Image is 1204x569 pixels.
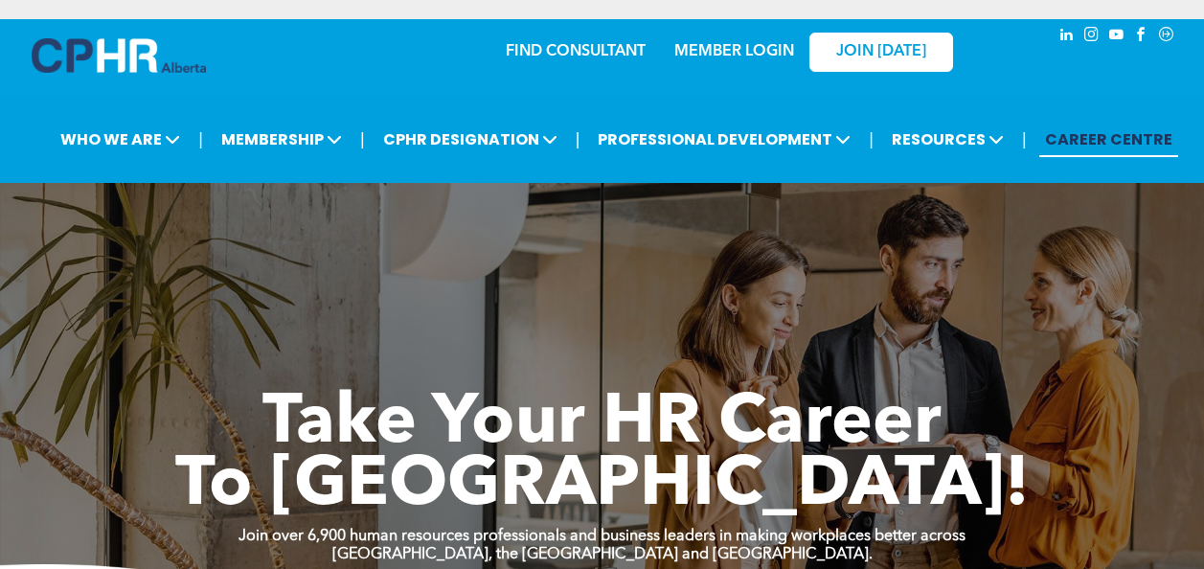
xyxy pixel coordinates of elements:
span: PROFESSIONAL DEVELOPMENT [592,122,856,157]
strong: [GEOGRAPHIC_DATA], the [GEOGRAPHIC_DATA] and [GEOGRAPHIC_DATA]. [332,547,873,562]
a: MEMBER LOGIN [674,44,794,59]
span: Take Your HR Career [262,390,942,459]
a: facebook [1131,24,1152,50]
a: CAREER CENTRE [1039,122,1178,157]
li: | [576,120,580,159]
li: | [360,120,365,159]
a: FIND CONSULTANT [506,44,646,59]
span: WHO WE ARE [55,122,186,157]
span: To [GEOGRAPHIC_DATA]! [175,452,1030,521]
a: JOIN [DATE] [809,33,953,72]
a: Social network [1156,24,1177,50]
a: linkedin [1056,24,1078,50]
span: JOIN [DATE] [836,43,926,61]
img: A blue and white logo for cp alberta [32,38,206,73]
a: youtube [1106,24,1127,50]
span: MEMBERSHIP [216,122,348,157]
span: CPHR DESIGNATION [377,122,563,157]
strong: Join over 6,900 human resources professionals and business leaders in making workplaces better ac... [239,529,965,544]
span: RESOURCES [886,122,1010,157]
a: instagram [1081,24,1102,50]
li: | [1022,120,1027,159]
li: | [869,120,874,159]
li: | [198,120,203,159]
